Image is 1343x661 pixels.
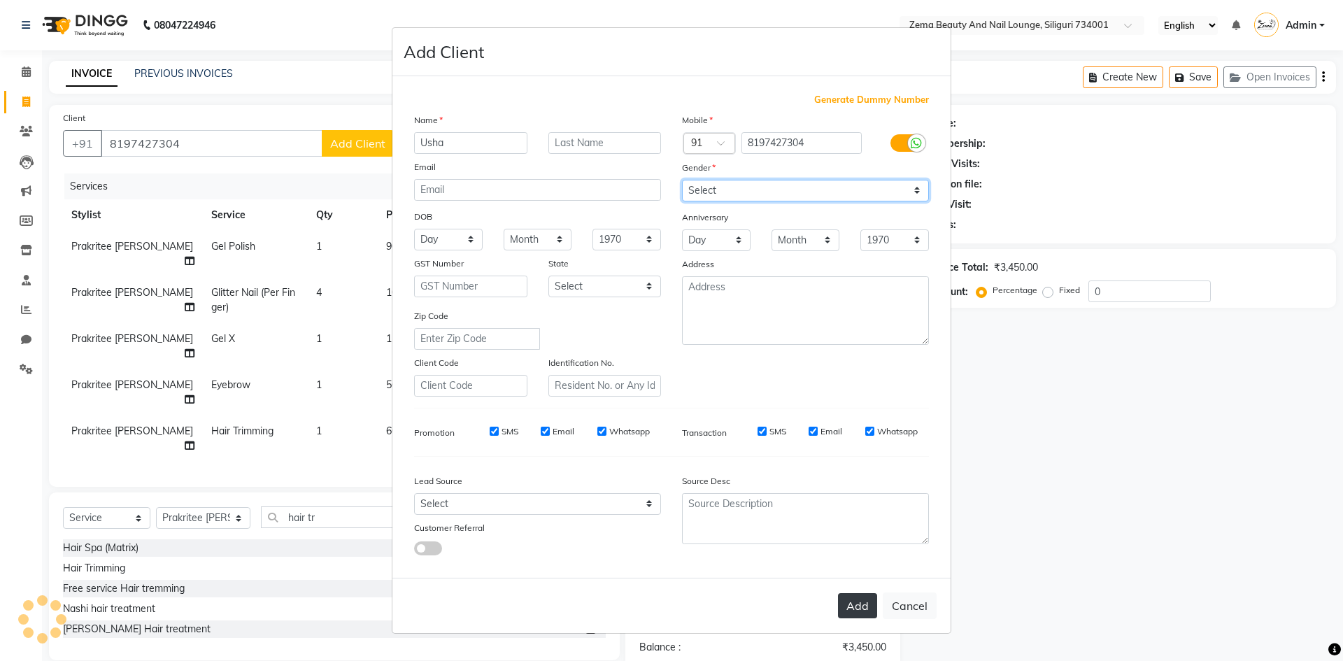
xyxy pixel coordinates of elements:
[682,427,727,439] label: Transaction
[838,593,877,618] button: Add
[502,425,518,438] label: SMS
[414,427,455,439] label: Promotion
[682,211,728,224] label: Anniversary
[553,425,574,438] label: Email
[741,132,862,154] input: Mobile
[820,425,842,438] label: Email
[769,425,786,438] label: SMS
[414,375,527,397] input: Client Code
[414,161,436,173] label: Email
[548,357,614,369] label: Identification No.
[609,425,650,438] label: Whatsapp
[883,592,937,619] button: Cancel
[414,132,527,154] input: First Name
[414,475,462,488] label: Lead Source
[414,276,527,297] input: GST Number
[682,162,716,174] label: Gender
[414,257,464,270] label: GST Number
[548,257,569,270] label: State
[414,211,432,223] label: DOB
[548,375,662,397] input: Resident No. or Any Id
[682,114,713,127] label: Mobile
[414,357,459,369] label: Client Code
[682,475,730,488] label: Source Desc
[414,310,448,322] label: Zip Code
[877,425,918,438] label: Whatsapp
[404,39,484,64] h4: Add Client
[814,93,929,107] span: Generate Dummy Number
[414,328,540,350] input: Enter Zip Code
[414,114,443,127] label: Name
[414,179,661,201] input: Email
[414,522,485,534] label: Customer Referral
[682,258,714,271] label: Address
[548,132,662,154] input: Last Name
